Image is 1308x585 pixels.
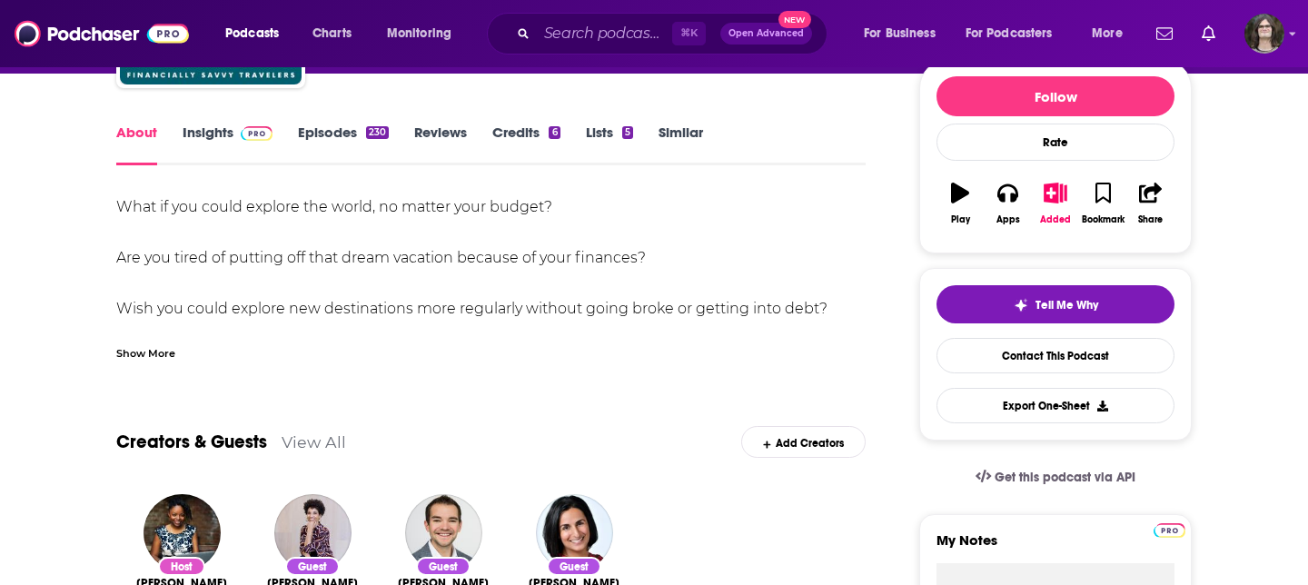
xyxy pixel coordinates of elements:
div: Apps [996,214,1020,225]
img: Shereen Kassam [536,494,613,571]
img: Podchaser Pro [1154,523,1185,538]
button: Show profile menu [1244,14,1284,54]
button: Share [1127,171,1174,236]
span: For Business [864,21,936,46]
a: Show notifications dropdown [1194,18,1223,49]
button: open menu [213,19,302,48]
a: Creators & Guests [116,431,267,453]
a: Credits6 [492,124,560,165]
button: tell me why sparkleTell Me Why [936,285,1174,323]
span: Get this podcast via API [995,470,1135,485]
a: About [116,124,157,165]
button: Open AdvancedNew [720,23,812,45]
a: Similar [659,124,703,165]
div: Host [158,557,205,576]
div: 6 [549,126,560,139]
button: Bookmark [1079,171,1126,236]
a: Show notifications dropdown [1149,18,1180,49]
div: 5 [622,126,633,139]
span: Podcasts [225,21,279,46]
a: Pro website [1154,521,1185,538]
img: Podchaser Pro [241,126,272,141]
img: tell me why sparkle [1014,298,1028,312]
a: Contact This Podcast [936,338,1174,373]
img: Jared Kamrowski [405,494,482,571]
img: Danielle Desir [144,494,221,571]
div: Guest [416,557,471,576]
span: New [778,11,811,28]
a: Get this podcast via API [961,455,1150,500]
div: Share [1138,214,1163,225]
span: For Podcasters [966,21,1053,46]
a: InsightsPodchaser Pro [183,124,272,165]
span: More [1092,21,1123,46]
a: Charts [301,19,362,48]
button: Export One-Sheet [936,388,1174,423]
a: Lists5 [586,124,633,165]
span: Charts [312,21,352,46]
label: My Notes [936,531,1174,563]
div: Bookmark [1082,214,1125,225]
div: 230 [366,126,389,139]
div: Guest [547,557,601,576]
button: open menu [954,19,1079,48]
button: Added [1032,171,1079,236]
span: Monitoring [387,21,451,46]
button: Apps [984,171,1031,236]
span: Logged in as jack14248 [1244,14,1284,54]
div: Guest [285,557,340,576]
div: Rate [936,124,1174,161]
div: Play [951,214,970,225]
img: Podchaser - Follow, Share and Rate Podcasts [15,16,189,51]
a: Episodes230 [298,124,389,165]
a: View All [282,432,346,451]
span: ⌘ K [672,22,706,45]
button: open menu [851,19,958,48]
div: Add Creators [741,426,866,458]
img: Lisette Austin [274,494,352,571]
img: User Profile [1244,14,1284,54]
button: open menu [374,19,475,48]
button: Follow [936,76,1174,116]
input: Search podcasts, credits, & more... [537,19,672,48]
button: open menu [1079,19,1145,48]
span: Tell Me Why [1035,298,1098,312]
a: Reviews [414,124,467,165]
span: Open Advanced [728,29,804,38]
div: Search podcasts, credits, & more... [504,13,845,55]
button: Play [936,171,984,236]
div: Added [1040,214,1071,225]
